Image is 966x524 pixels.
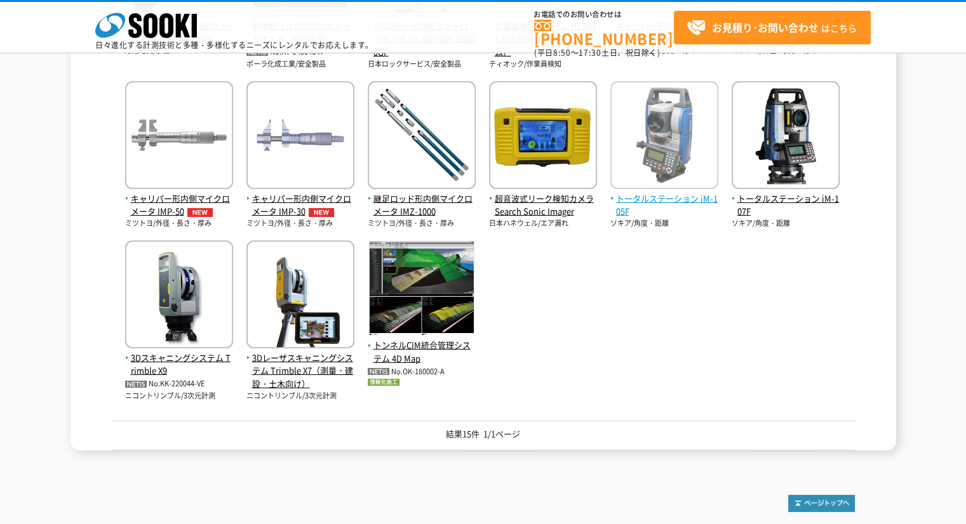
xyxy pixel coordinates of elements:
a: キャリパー形内側マイクロメータ IMP-30NEW [246,179,354,218]
p: ソキア/角度・距離 [732,218,840,229]
img: IMZ-1000 [368,81,476,192]
p: ニコントリンブル/3次元計測 [125,391,233,402]
a: 継足ロッド形内側マイクロメータ IMZ-1000 [368,179,476,218]
span: 17:30 [579,47,601,58]
p: ミツトヨ/外径・長さ・厚み [246,218,354,229]
span: 継足ロッド形内側マイクロメータ IMZ-1000 [368,192,476,219]
a: トータルステーション iM-107F [732,179,840,218]
p: ニコントリンブル/3次元計測 [246,391,354,402]
span: トータルステーション iM-105F [610,192,718,219]
p: ティオック/作業員検知 [489,59,597,70]
img: Trimble X9 [125,240,233,351]
a: 3Dレーザスキャニングシステム Trimble X7（測量・建設・土木向け） [246,338,354,391]
p: 日々進化する計測技術と多種・多様化するニーズにレンタルでお応えします。 [95,41,373,49]
a: お見積り･お問い合わせはこちら [674,11,871,44]
p: No.OK-180002-A [368,365,476,379]
span: 8:50 [553,47,571,58]
img: トンネルCIM統合管理システム 4D Map [368,240,476,339]
a: 超音波式リーク検知カメラ Search Sonic Imager [489,179,597,218]
img: Search Sonic Imager [489,81,597,192]
a: キャリパー形内側マイクロメータ IMP-50NEW [125,179,233,218]
p: 結果15件 1/1ページ [112,428,855,441]
p: 日本ハネウェル/エア漏れ [489,218,597,229]
strong: お見積り･お問い合わせ [712,20,819,35]
p: ポーラ化成工業/安全製品 [246,59,354,70]
p: 日本ロックサービス/安全製品 [368,59,476,70]
p: ミツトヨ/外径・長さ・厚み [125,218,233,229]
img: トップページへ [788,495,855,512]
p: ミツトヨ/外径・長さ・厚み [368,218,476,229]
img: NEW [305,208,337,217]
span: キャリパー形内側マイクロメータ IMP-50 [125,192,233,219]
span: はこちら [687,18,857,37]
a: 3Dスキャニングシステム Trimble X9 [125,338,233,377]
img: 情報化施工 [368,379,399,386]
span: キャリパー形内側マイクロメータ IMP-30 [246,192,354,219]
a: トンネルCIM統合管理システム 4D Map [368,326,476,365]
img: iM-105F [610,81,718,192]
img: Trimble X7（測量・建設・土木向け） [246,240,354,351]
a: トータルステーション iM-105F [610,179,718,218]
span: 3Dレーザスキャニングシステム Trimble X7（測量・建設・土木向け） [246,351,354,391]
img: IMP-30 [246,81,354,192]
span: 超音波式リーク検知カメラ Search Sonic Imager [489,192,597,219]
span: お電話でのお問い合わせは [534,11,674,18]
span: トータルステーション iM-107F [732,192,840,219]
p: No.KK-220044-VE [125,377,233,391]
span: (平日 ～ 土日、祝日除く) [534,47,660,58]
img: IMP-50 [125,81,233,192]
span: 3Dスキャニングシステム Trimble X9 [125,351,233,378]
a: [PHONE_NUMBER] [534,20,674,46]
img: iM-107F [732,81,840,192]
img: NEW [184,208,216,217]
p: ソキア/角度・距離 [610,218,718,229]
span: トンネルCIM統合管理システム 4D Map [368,339,476,365]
